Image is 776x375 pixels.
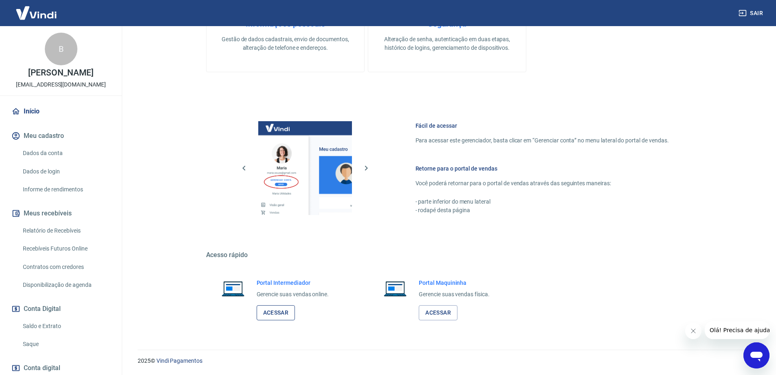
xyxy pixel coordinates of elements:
[220,35,351,52] p: Gestão de dados cadastrais, envio de documentos, alteração de telefone e endereços.
[737,6,766,21] button: Sair
[20,222,112,239] a: Relatório de Recebíveis
[381,35,513,52] p: Alteração de senha, autenticação em duas etapas, histórico de logins, gerenciamento de dispositivos.
[415,136,669,145] p: Para acessar este gerenciador, basta clicar em “Gerenciar conta” no menu lateral do portal de ven...
[10,127,112,145] button: Meu cadastro
[415,164,669,173] h6: Retorne para o portal de vendas
[415,197,669,206] p: - parte inferior do menu lateral
[257,305,295,320] a: Acessar
[378,279,412,298] img: Imagem de um notebook aberto
[685,323,701,339] iframe: Fechar mensagem
[28,69,93,77] p: [PERSON_NAME]
[20,259,112,275] a: Contratos com credores
[415,179,669,188] p: Você poderá retornar para o portal de vendas através das seguintes maneiras:
[20,336,112,353] a: Saque
[10,0,63,25] img: Vindi
[258,121,352,215] img: Imagem da dashboard mostrando o botão de gerenciar conta na sidebar no lado esquerdo
[10,102,112,120] a: Início
[216,279,250,298] img: Imagem de um notebook aberto
[24,362,60,374] span: Conta digital
[257,279,329,287] h6: Portal Intermediador
[45,33,77,65] div: B
[419,279,490,287] h6: Portal Maquininha
[419,290,490,299] p: Gerencie suas vendas física.
[5,6,68,12] span: Olá! Precisa de ajuda?
[415,206,669,215] p: - rodapé desta página
[705,321,769,339] iframe: Mensagem da empresa
[20,181,112,198] a: Informe de rendimentos
[257,290,329,299] p: Gerencie suas vendas online.
[156,357,202,364] a: Vindi Pagamentos
[20,145,112,162] a: Dados da conta
[10,300,112,318] button: Conta Digital
[20,163,112,180] a: Dados de login
[419,305,457,320] a: Acessar
[743,342,769,368] iframe: Botão para abrir a janela de mensagens
[20,318,112,335] a: Saldo e Extrato
[20,277,112,293] a: Disponibilização de agenda
[138,357,756,365] p: 2025 ©
[16,80,106,89] p: [EMAIL_ADDRESS][DOMAIN_NAME]
[206,251,688,259] h5: Acesso rápido
[415,122,669,130] h6: Fácil de acessar
[10,204,112,222] button: Meus recebíveis
[20,240,112,257] a: Recebíveis Futuros Online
